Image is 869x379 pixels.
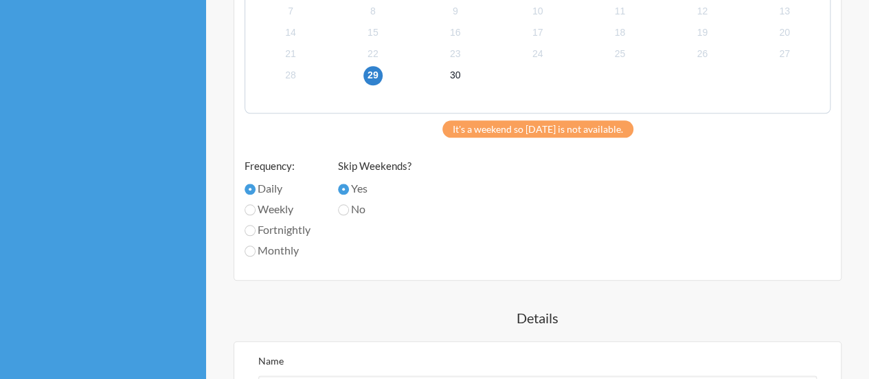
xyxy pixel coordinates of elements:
span: Sunday, October 19, 2025 [692,23,712,43]
label: Frequency: [245,158,311,174]
span: Thursday, October 23, 2025 [446,45,465,64]
input: Weekly [245,204,256,215]
label: Skip Weekends? [338,158,411,174]
span: Monday, October 27, 2025 [775,45,794,64]
span: Sunday, October 12, 2025 [692,1,712,21]
span: Wednesday, October 22, 2025 [363,45,383,64]
span: Thursday, October 30, 2025 [446,66,465,85]
label: Yes [338,180,411,197]
span: Tuesday, October 21, 2025 [281,45,300,64]
label: Weekly [245,201,311,217]
label: Daily [245,180,311,197]
input: Daily [245,184,256,195]
label: Name [258,355,284,367]
span: Saturday, October 18, 2025 [610,23,629,43]
span: Wednesday, October 29, 2025 [363,66,383,85]
label: No [338,201,411,217]
input: Monthly [245,246,256,257]
span: Friday, October 17, 2025 [528,23,547,43]
span: Sunday, October 26, 2025 [692,45,712,64]
input: Fortnightly [245,225,256,236]
span: Monday, October 20, 2025 [775,23,794,43]
h4: Details [234,308,842,327]
span: Saturday, October 11, 2025 [610,1,629,21]
span: Tuesday, October 14, 2025 [281,23,300,43]
span: Friday, October 24, 2025 [528,45,547,64]
span: Saturday, October 25, 2025 [610,45,629,64]
span: Tuesday, October 7, 2025 [281,1,300,21]
span: Thursday, October 9, 2025 [446,1,465,21]
input: Yes [338,184,349,195]
label: Fortnightly [245,221,311,238]
span: Friday, October 10, 2025 [528,1,547,21]
label: Monthly [245,242,311,259]
span: Monday, October 13, 2025 [775,1,794,21]
input: No [338,204,349,215]
span: Wednesday, October 15, 2025 [363,23,383,43]
span: Tuesday, October 28, 2025 [281,66,300,85]
span: Thursday, October 16, 2025 [446,23,465,43]
span: Wednesday, October 8, 2025 [363,1,383,21]
div: It's a weekend so [DATE] is not available. [442,120,633,138]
